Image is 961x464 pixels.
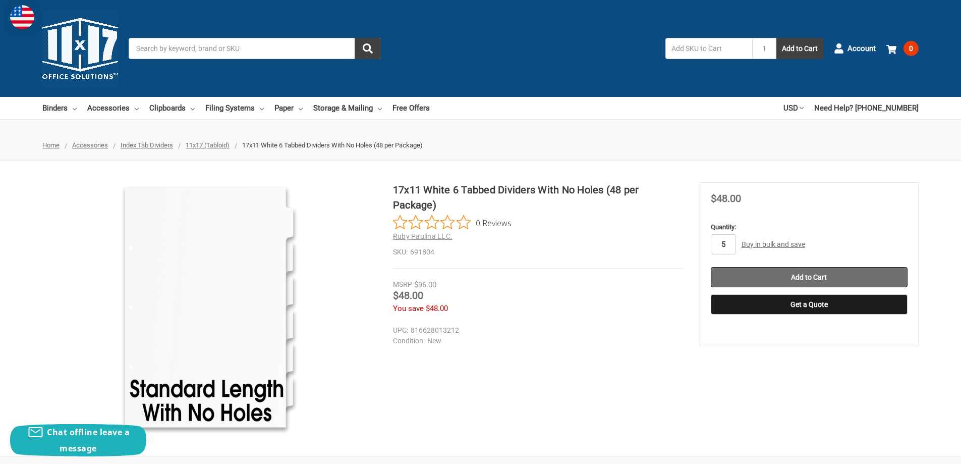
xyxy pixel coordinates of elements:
[83,182,335,435] img: 17x11 White 6 Tabbed Dividers With No Holes (48 per Package)
[711,192,741,204] span: $48.00
[426,304,448,313] span: $48.00
[814,97,919,119] a: Need Help? [PHONE_NUMBER]
[393,247,408,257] dt: SKU:
[393,182,683,213] h1: 17x11 White 6 Tabbed Dividers With No Holes (48 per Package)
[393,279,412,290] div: MSRP
[847,43,876,55] span: Account
[393,336,425,346] dt: Condition:
[414,280,436,289] span: $96.00
[393,247,683,257] dd: 691804
[129,38,381,59] input: Search by keyword, brand or SKU
[121,141,173,149] a: Index Tab Dividers
[903,41,919,56] span: 0
[149,97,195,119] a: Clipboards
[47,427,130,454] span: Chat offline leave a message
[205,97,264,119] a: Filing Systems
[711,294,908,315] button: Get a Quote
[393,325,408,336] dt: UPC:
[242,141,423,149] span: 17x11 White 6 Tabbed Dividers With No Holes (48 per Package)
[776,38,823,59] button: Add to Cart
[393,289,423,301] span: $48.00
[711,267,908,287] input: Add to Cart
[87,97,139,119] a: Accessories
[274,97,303,119] a: Paper
[42,141,60,149] a: Home
[393,215,512,230] button: Rated 0 out of 5 stars from 0 reviews. Jump to reviews.
[393,325,679,336] dd: 816628013212
[476,215,512,230] span: 0 Reviews
[186,141,230,149] a: 11x17 (Tabloid)
[886,35,919,62] a: 0
[742,240,805,248] a: Buy in bulk and save
[42,11,118,86] img: 11x17.com
[393,304,424,313] span: You save
[783,97,804,119] a: USD
[834,35,876,62] a: Account
[313,97,382,119] a: Storage & Mailing
[392,97,430,119] a: Free Offers
[72,141,108,149] a: Accessories
[711,222,908,232] label: Quantity:
[393,336,679,346] dd: New
[665,38,752,59] input: Add SKU to Cart
[10,5,34,29] img: duty and tax information for United States
[10,424,146,456] button: Chat offline leave a message
[393,232,453,240] a: Ruby Paulina LLC.
[42,97,77,119] a: Binders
